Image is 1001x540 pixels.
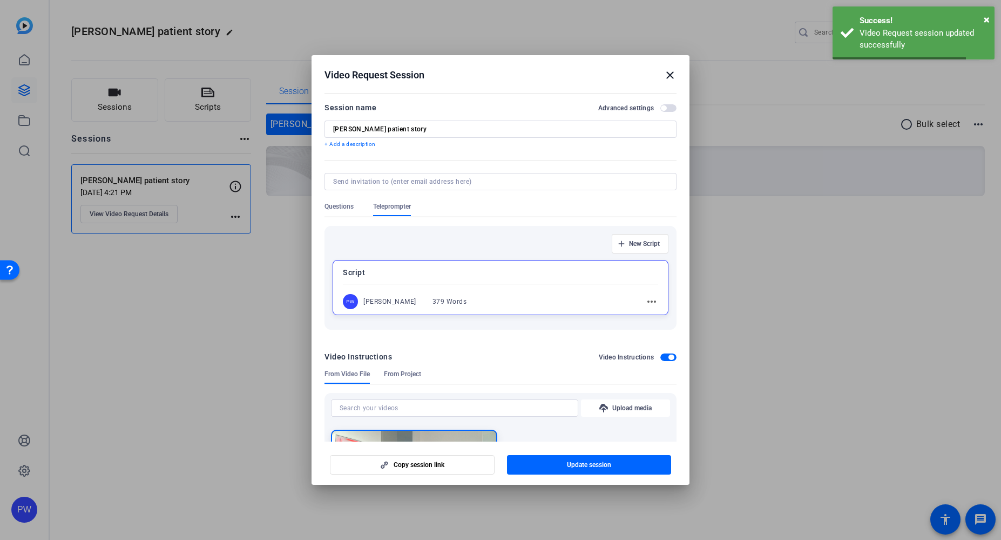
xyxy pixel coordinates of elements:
[373,202,411,211] span: Teleprompter
[664,69,677,82] mat-icon: close
[324,101,376,114] div: Session name
[333,125,668,134] input: Enter Session Name
[343,266,658,279] p: Script
[598,104,654,112] h2: Advanced settings
[984,11,990,28] button: Close
[629,239,660,248] span: New Script
[860,27,986,51] div: Video Request session updated successfully
[612,404,652,412] span: Upload media
[384,370,421,378] span: From Project
[343,294,358,309] div: PW
[599,353,654,362] h2: Video Instructions
[324,370,370,378] span: From Video File
[432,297,467,306] div: 379 Words
[645,295,658,308] mat-icon: more_horiz
[324,69,677,82] div: Video Request Session
[324,140,677,149] p: + Add a description
[324,202,354,211] span: Questions
[612,234,668,254] button: New Script
[332,431,496,523] img: Not found
[984,13,990,26] span: ×
[567,461,611,469] span: Update session
[394,461,444,469] span: Copy session link
[324,350,392,363] div: Video Instructions
[330,455,495,475] button: Copy session link
[340,402,570,415] input: Search your videos
[860,15,986,27] div: Success!
[363,297,416,306] div: [PERSON_NAME]
[333,177,664,186] input: Send invitation to (enter email address here)
[507,455,672,475] button: Update session
[581,399,670,417] button: Upload media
